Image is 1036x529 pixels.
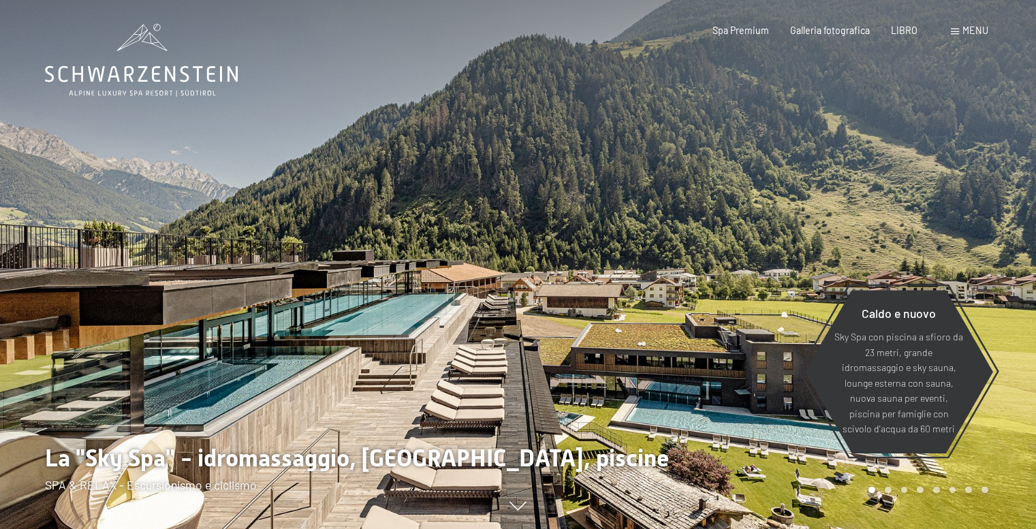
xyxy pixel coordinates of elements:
font: menu [962,25,988,36]
a: Galleria fotografica [790,25,870,36]
div: Paginazione carosello [864,487,988,494]
div: Pagina 8 della giostra [982,487,988,494]
div: Pagina 3 della giostra [901,487,908,494]
a: LIBRO [891,25,917,36]
font: Caldo e nuovo [862,306,936,321]
div: Pagina Carosello 1 (Diapositiva corrente) [868,487,875,494]
div: Pagina 4 del carosello [917,487,924,494]
div: Pagina 6 della giostra [949,487,956,494]
a: Spa Premium [712,25,769,36]
div: Carosello Pagina 7 [965,487,972,494]
div: Carosello Pagina 2 [885,487,892,494]
font: Sky Spa con piscina a sfioro da 23 metri, grande idromassaggio e sky sauna, lounge esterna con sa... [834,331,963,434]
div: Pagina 5 della giostra [933,487,940,494]
a: Caldo e nuovo Sky Spa con piscina a sfioro da 23 metri, grande idromassaggio e sky sauna, lounge ... [804,289,994,454]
